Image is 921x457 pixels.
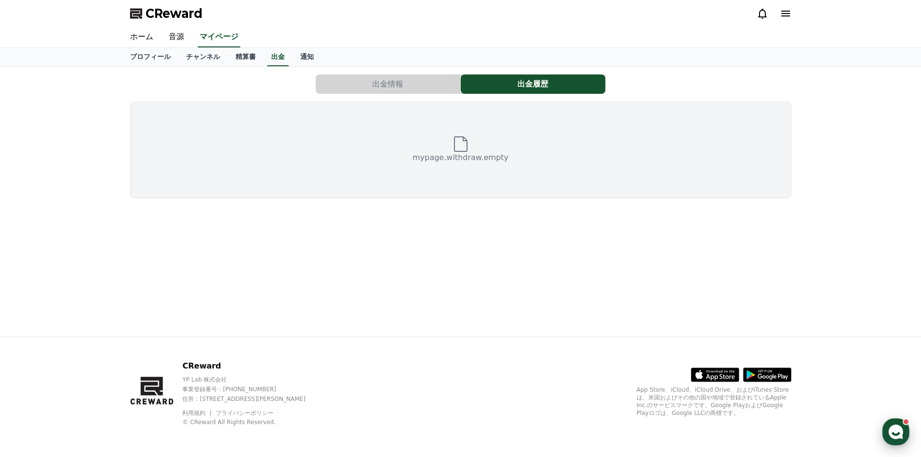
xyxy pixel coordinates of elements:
[146,6,203,21] span: CReward
[125,307,186,331] a: 設定
[267,48,289,66] a: 出金
[198,27,240,47] a: マイページ
[412,152,509,163] p: mypage.withdraw.empty
[182,395,322,403] p: 住所 : [STREET_ADDRESS][PERSON_NAME]
[216,410,274,416] a: プライバシーポリシー
[83,322,106,329] span: チャット
[122,27,161,47] a: ホーム
[182,385,322,393] p: 事業登録番号 : [PHONE_NUMBER]
[64,307,125,331] a: チャット
[316,74,461,94] a: 出金情報
[130,6,203,21] a: CReward
[182,418,322,426] p: © CReward All Rights Reserved.
[25,321,42,329] span: ホーム
[637,386,791,417] p: App Store、iCloud、iCloud Drive、およびiTunes Storeは、米国およびその他の国や地域で登録されているApple Inc.のサービスマークです。Google P...
[149,321,161,329] span: 設定
[122,48,178,66] a: プロフィール
[182,360,322,372] p: CReward
[228,48,263,66] a: 精算書
[161,27,192,47] a: 音源
[3,307,64,331] a: ホーム
[182,376,322,383] p: YP Lab 株式会社
[461,74,605,94] button: 出金履歴
[178,48,228,66] a: チャンネル
[182,410,213,416] a: 利用規約
[292,48,322,66] a: 通知
[461,74,606,94] a: 出金履歴
[316,74,460,94] button: 出金情報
